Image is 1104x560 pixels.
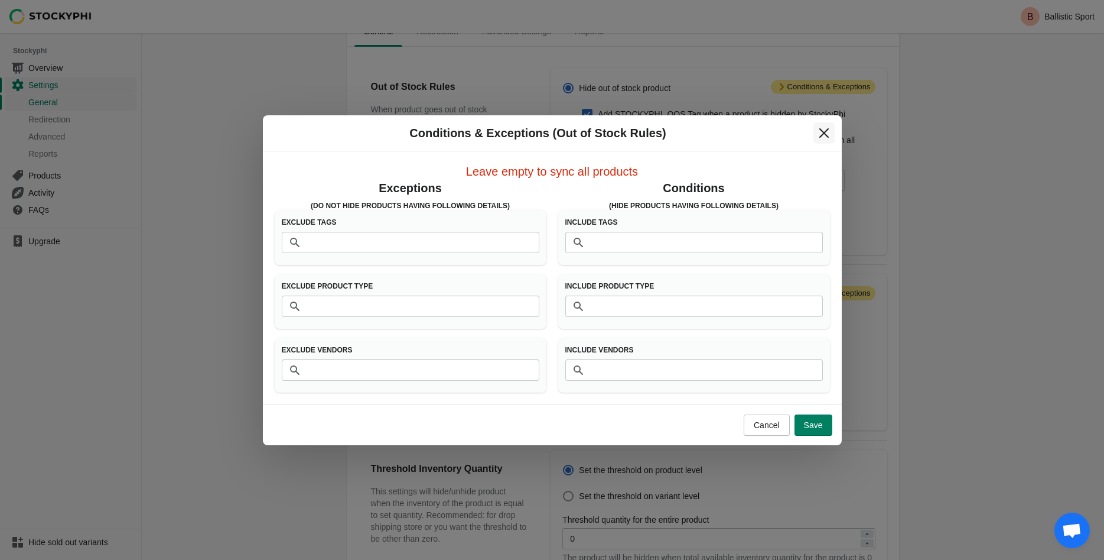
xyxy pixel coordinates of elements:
span: Leave empty to sync all products [466,165,638,178]
button: Save [794,415,832,436]
span: Conditions & Exceptions (Out of Stock Rules) [409,127,666,140]
div: Open chat [1054,513,1090,548]
span: Save [804,420,823,430]
h3: Exclude Tags [282,218,539,227]
button: Cancel [744,415,790,436]
h3: Exclude Vendors [282,345,539,355]
h3: Exclude Product Type [282,281,539,291]
span: Exceptions [379,182,442,195]
h3: (Do Not Hide products having following details) [275,201,546,211]
span: Cancel [754,420,780,430]
span: Conditions [663,182,724,195]
h3: Include Vendors [565,345,823,355]
h3: (Hide products having following details) [558,201,830,211]
button: Close [813,122,835,144]
h3: Include Tags [565,218,823,227]
h3: Include Product Type [565,281,823,291]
